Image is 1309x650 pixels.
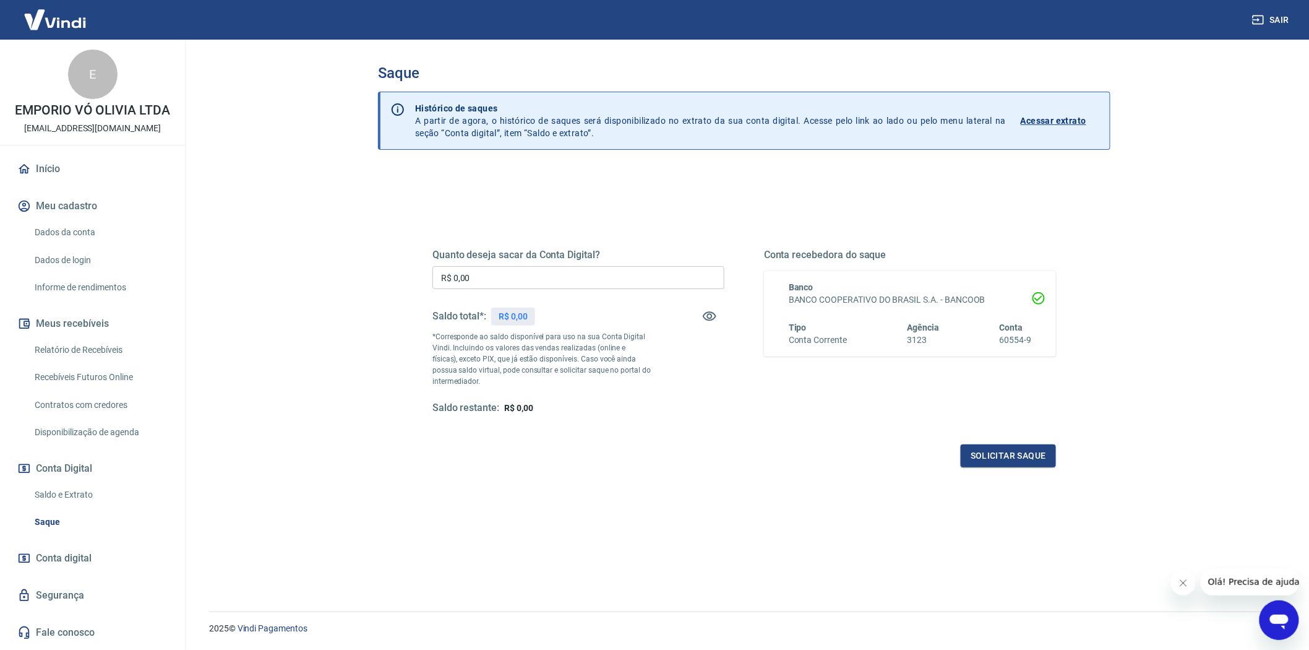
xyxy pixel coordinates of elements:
h6: Conta Corrente [789,334,847,347]
div: E [68,50,118,99]
h5: Quanto deseja sacar da Conta Digital? [432,249,724,261]
a: Acessar extrato [1021,102,1100,139]
button: Conta Digital [15,455,170,482]
p: A partir de agora, o histórico de saques será disponibilizado no extrato da sua conta digital. Ac... [415,102,1006,139]
a: Dados de login [30,248,170,273]
a: Saldo e Extrato [30,482,170,508]
h6: 60554-9 [999,334,1031,347]
a: Vindi Pagamentos [238,623,307,633]
p: Histórico de saques [415,102,1006,115]
p: Acessar extrato [1021,115,1086,127]
a: Contratos com credores [30,392,170,418]
a: Conta digital [15,545,170,572]
h5: Saldo total*: [432,310,486,323]
button: Meu cadastro [15,193,170,220]
button: Solicitar saque [961,444,1056,467]
img: Vindi [15,1,95,38]
p: *Corresponde ao saldo disponível para uso na sua Conta Digital Vindi. Incluindo os valores das ve... [432,331,651,387]
h5: Conta recebedora do saque [764,249,1056,261]
a: Segurança [15,582,170,609]
a: Saque [30,509,170,535]
a: Relatório de Recebíveis [30,337,170,363]
a: Recebíveis Futuros Online [30,365,170,390]
p: 2025 © [209,622,1279,635]
a: Disponibilização de agenda [30,420,170,445]
span: R$ 0,00 [504,403,533,413]
span: Olá! Precisa de ajuda? [7,9,104,19]
button: Meus recebíveis [15,310,170,337]
a: Início [15,155,170,183]
iframe: Fechar mensagem [1171,571,1196,596]
iframe: Botão para abrir a janela de mensagens [1260,600,1299,640]
p: [EMAIL_ADDRESS][DOMAIN_NAME] [24,122,161,135]
button: Sair [1250,9,1294,32]
p: R$ 0,00 [499,310,528,323]
span: Conta digital [36,550,92,567]
a: Fale conosco [15,619,170,646]
span: Conta [999,323,1023,332]
iframe: Mensagem da empresa [1201,568,1299,596]
h5: Saldo restante: [432,402,499,415]
a: Informe de rendimentos [30,275,170,300]
span: Agência [908,323,940,332]
h6: BANCO COOPERATIVO DO BRASIL S.A. - BANCOOB [789,293,1031,306]
span: Tipo [789,323,807,332]
h6: 3123 [908,334,940,347]
a: Dados da conta [30,220,170,245]
span: Banco [789,282,813,292]
h3: Saque [378,64,1110,82]
p: EMPORIO VÓ OLIVIA LTDA [15,104,170,117]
